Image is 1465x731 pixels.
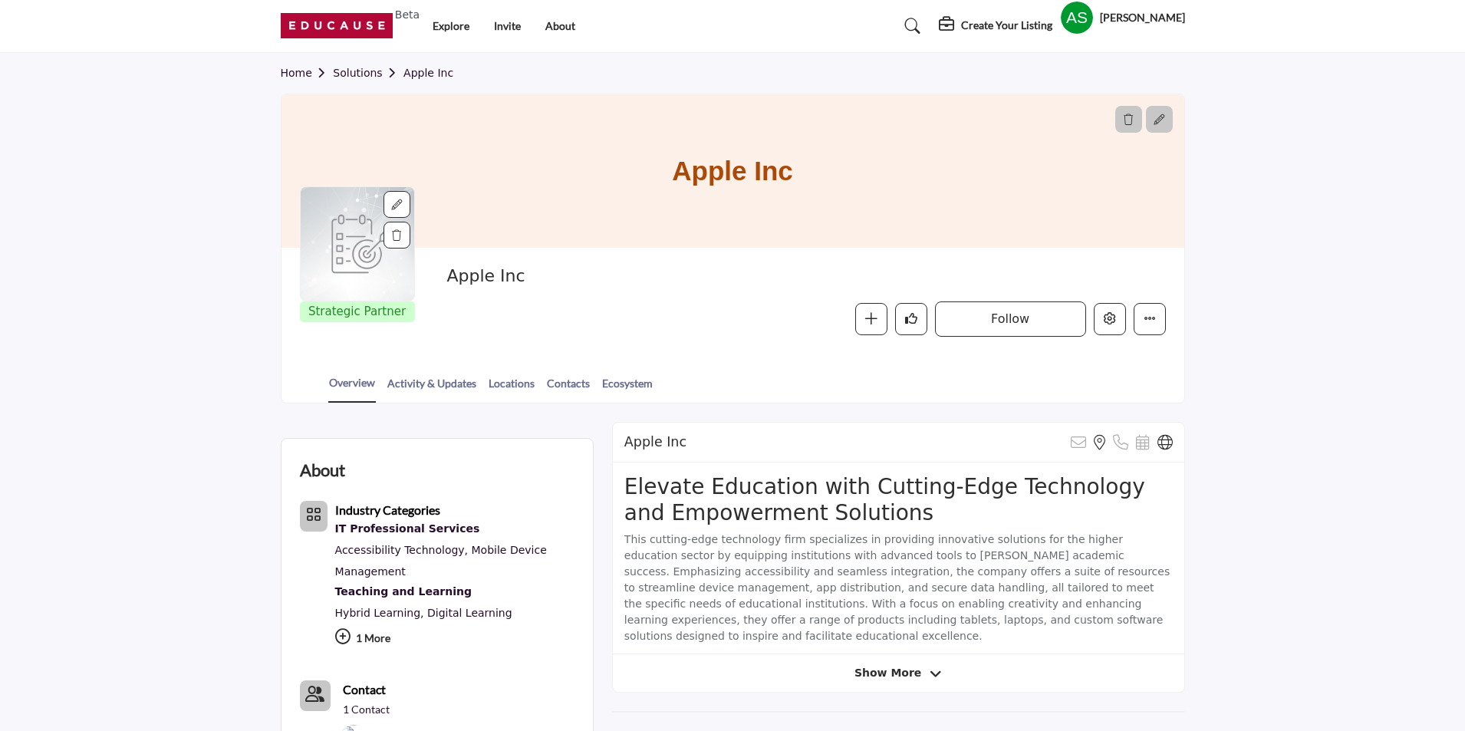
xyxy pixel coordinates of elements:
[343,682,386,696] b: Contact
[303,303,412,321] span: Strategic Partner
[433,19,469,32] a: Explore
[335,624,574,657] p: 1 More
[335,582,574,602] div: Technologies and methodologies directly supporting the delivery of education and facilitation of ...
[335,519,574,539] div: Specialized technical support, maintenance, and development services for educational technology s...
[387,375,477,402] a: Activity & Updates
[335,582,574,602] a: Teaching and Learning
[935,301,1086,337] button: Follow
[446,266,868,286] h2: Apple Inc
[494,19,521,32] a: Invite
[939,17,1052,35] div: Create Your Listing
[343,702,390,717] a: 1 Contact
[1060,1,1094,35] button: Show hide supplier dropdown
[328,374,376,403] a: Overview
[300,680,331,711] a: Link of redirect to contact page
[601,375,653,402] a: Ecosystem
[545,19,575,32] a: About
[335,502,440,517] b: Industry Categories
[1146,106,1173,133] div: Aspect Ratio:6:1,Size:1200x200px
[427,607,512,619] a: Digital Learning
[335,544,547,578] a: Mobile Device Management
[403,67,453,79] a: Apple Inc
[854,665,921,681] span: Show More
[281,67,334,79] a: Home
[890,14,930,38] a: Search
[335,519,574,539] a: IT Professional Services
[300,457,345,482] h2: About
[624,532,1173,644] p: This cutting-edge technology firm specializes in providing innovative solutions for the higher ed...
[672,94,793,248] h1: Apple Inc
[961,18,1052,32] h5: Create Your Listing
[1094,303,1126,335] button: Edit company
[333,67,403,79] a: Solutions
[895,303,927,335] button: Like
[384,191,410,218] div: Aspect Ratio:1:1,Size:400x400px
[335,544,468,556] a: Accessibility Technology,
[546,375,591,402] a: Contacts
[300,680,331,711] button: Contact-Employee Icon
[335,505,440,517] a: Industry Categories
[1134,303,1166,335] button: More details
[624,474,1173,525] h2: Elevate Education with Cutting-Edge Technology and Empowerment Solutions
[1100,10,1185,25] h5: [PERSON_NAME]
[343,680,386,699] a: Contact
[300,501,328,532] button: Category Icon
[281,13,401,38] img: site Logo
[488,375,535,402] a: Locations
[624,434,686,450] h2: Apple Inc
[395,8,420,21] h6: Beta
[335,607,424,619] a: Hybrid Learning,
[281,13,401,38] a: Beta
